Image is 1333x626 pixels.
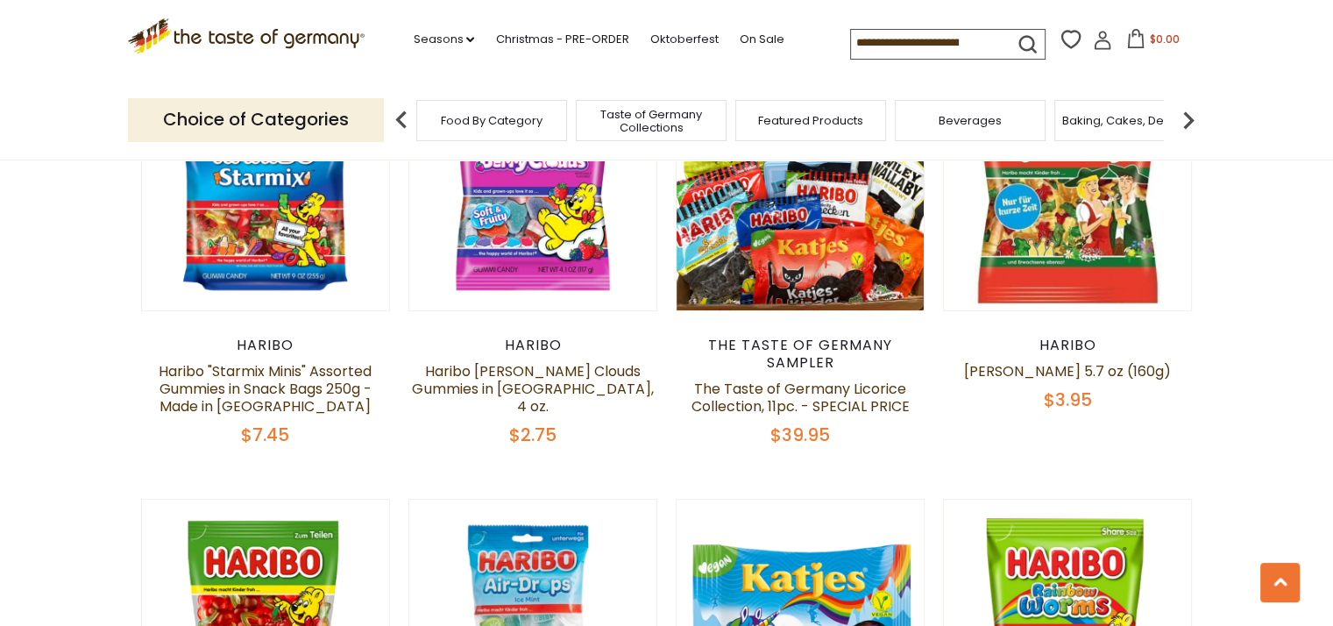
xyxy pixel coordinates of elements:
p: Choice of Categories [128,98,384,141]
button: $0.00 [1116,29,1190,55]
div: Haribo [408,337,658,354]
span: $2.75 [509,423,557,447]
img: Haribo Berry Clouds Gummies in Bag, 4 oz. [409,63,657,311]
a: Beverages [939,114,1002,127]
span: $7.45 [241,423,289,447]
img: next arrow [1171,103,1206,138]
a: Haribo "Starmix Minis" Assorted Gummies in Snack Bags 250g - Made in [GEOGRAPHIC_DATA] [159,361,372,416]
a: Featured Products [758,114,863,127]
img: Haribo "Starmix Minis" Assorted Gummies in Snack Bags 250g - Made in Germany [142,63,390,311]
a: Oktoberfest [649,30,718,49]
a: Taste of Germany Collections [581,108,721,134]
div: The Taste of Germany Sampler [676,337,925,372]
a: Food By Category [441,114,542,127]
div: Haribo [141,337,391,354]
a: Baking, Cakes, Desserts [1062,114,1198,127]
a: The Taste of Germany Licorice Collection, 11pc. - SPECIAL PRICE [691,379,910,416]
span: $0.00 [1149,32,1179,46]
a: Christmas - PRE-ORDER [495,30,628,49]
img: The Taste of Germany Licorice Collection, 11pc. - SPECIAL PRICE [677,63,925,311]
a: [PERSON_NAME] 5.7 oz (160g) [964,361,1171,381]
a: Seasons [413,30,474,49]
img: previous arrow [384,103,419,138]
div: Haribo [943,337,1193,354]
img: Haribo Almdudler 5.7 oz (160g) [944,63,1192,311]
span: $3.95 [1044,388,1092,412]
span: $39.95 [770,423,830,447]
a: On Sale [739,30,783,49]
a: Haribo [PERSON_NAME] Clouds Gummies in [GEOGRAPHIC_DATA], 4 oz. [412,361,653,416]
